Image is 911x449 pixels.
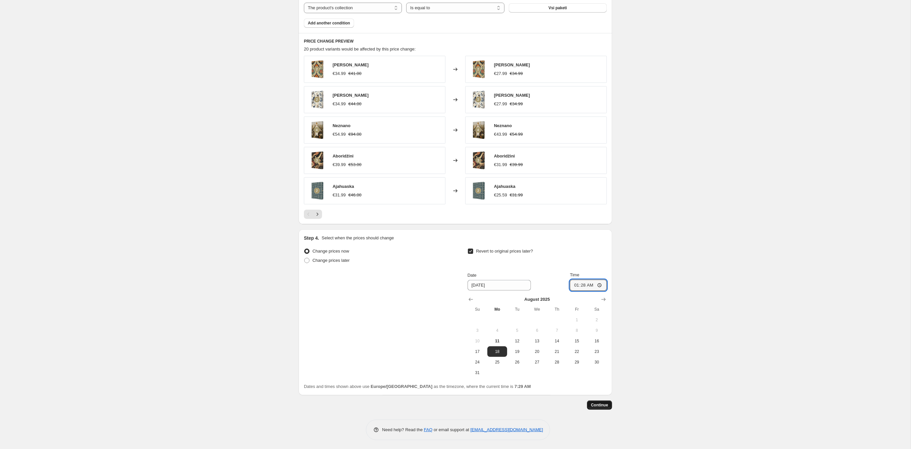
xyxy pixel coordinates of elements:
strike: €44.00 [348,101,362,107]
h2: Step 4. [304,235,319,241]
div: €34.99 [333,70,346,77]
th: Saturday [587,304,607,315]
img: S-P-neznano-4B_80x.png [469,120,489,140]
span: 28 [550,360,564,365]
span: Fr [569,307,584,312]
div: €34.99 [333,101,346,107]
th: Sunday [468,304,487,315]
button: Thursday August 28 2025 [547,357,567,367]
th: Wednesday [527,304,547,315]
span: Aboridžini [494,154,515,158]
div: €54.99 [333,131,346,138]
button: Tuesday August 5 2025 [507,325,527,336]
span: Date [468,273,476,278]
span: Ajahuaska [494,184,515,189]
button: Sunday August 31 2025 [468,367,487,378]
span: 8 [569,328,584,333]
span: Vsi paketi [548,5,567,11]
button: Monday August 25 2025 [487,357,507,367]
span: or email support at [433,427,471,432]
span: [PERSON_NAME] [494,62,530,67]
button: Saturday August 23 2025 [587,346,607,357]
a: FAQ [424,427,433,432]
span: Revert to original prices later? [476,249,533,254]
button: Wednesday August 13 2025 [527,336,547,346]
th: Tuesday [507,304,527,315]
span: [PERSON_NAME] [333,93,369,98]
span: 29 [569,360,584,365]
strike: €53.00 [348,161,362,168]
button: Sunday August 10 2025 [468,336,487,346]
span: Tu [510,307,524,312]
button: Tuesday August 19 2025 [507,346,527,357]
input: 8/11/2025 [468,280,531,291]
input: 12:00 [570,280,607,291]
div: €31.99 [333,192,346,198]
button: Sunday August 24 2025 [468,357,487,367]
span: 12 [510,338,524,344]
span: 7 [550,328,564,333]
span: 22 [569,349,584,354]
button: Friday August 15 2025 [567,336,587,346]
div: €43.99 [494,131,507,138]
span: 9 [590,328,604,333]
span: Ajahuaska [333,184,354,189]
span: We [530,307,544,312]
span: 10 [470,338,485,344]
button: Next [313,210,322,219]
span: 2 [590,317,604,323]
button: Vsi paketi [509,3,607,13]
strike: €41.00 [348,70,362,77]
span: Need help? Read the [382,427,424,432]
th: Friday [567,304,587,315]
button: Wednesday August 6 2025 [527,325,547,336]
nav: Pagination [304,210,322,219]
button: Wednesday August 20 2025 [527,346,547,357]
span: Dates and times shown above use as the timezone, where the current time is [304,384,531,389]
button: Sunday August 17 2025 [468,346,487,357]
strike: €54.99 [510,131,523,138]
button: Monday August 18 2025 [487,346,507,357]
button: Saturday August 16 2025 [587,336,607,346]
span: Neznano [333,123,350,128]
span: 20 [530,349,544,354]
img: S-P-sandra-ingerman-2_d16051bb-8051-4be5-87b8-321c2b64a016_80x.png [308,90,327,110]
p: Select when the prices should change [322,235,394,241]
b: 7:29 AM [514,384,531,389]
button: Tuesday August 12 2025 [507,336,527,346]
span: Neznano [494,123,512,128]
span: 31 [470,370,485,375]
img: S-P-neznano-4B_80x.png [308,120,327,140]
span: 19 [510,349,524,354]
span: 27 [530,360,544,365]
button: Friday August 22 2025 [567,346,587,357]
button: Saturday August 30 2025 [587,357,607,367]
strike: €94.00 [348,131,362,138]
div: €27.99 [494,70,507,77]
button: Sunday August 3 2025 [468,325,487,336]
span: Th [550,307,564,312]
span: 23 [590,349,604,354]
span: 16 [590,338,604,344]
button: Show next month, September 2025 [599,295,608,304]
span: Aboridžini [333,154,354,158]
span: 17 [470,349,485,354]
span: 4 [490,328,504,333]
button: Monday August 4 2025 [487,325,507,336]
span: 18 [490,349,504,354]
div: €27.99 [494,101,507,107]
button: Continue [587,400,612,410]
button: Saturday August 2 2025 [587,315,607,325]
div: €25.59 [494,192,507,198]
span: 13 [530,338,544,344]
span: [PERSON_NAME] [333,62,369,67]
img: S-P-ajahuaska-2_80x.png [469,181,489,201]
div: €31.99 [494,161,507,168]
span: Continue [591,402,608,408]
span: 5 [510,328,524,333]
span: 24 [470,360,485,365]
span: 3 [470,328,485,333]
button: Friday August 8 2025 [567,325,587,336]
button: Today Monday August 11 2025 [487,336,507,346]
span: Change prices later [312,258,350,263]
